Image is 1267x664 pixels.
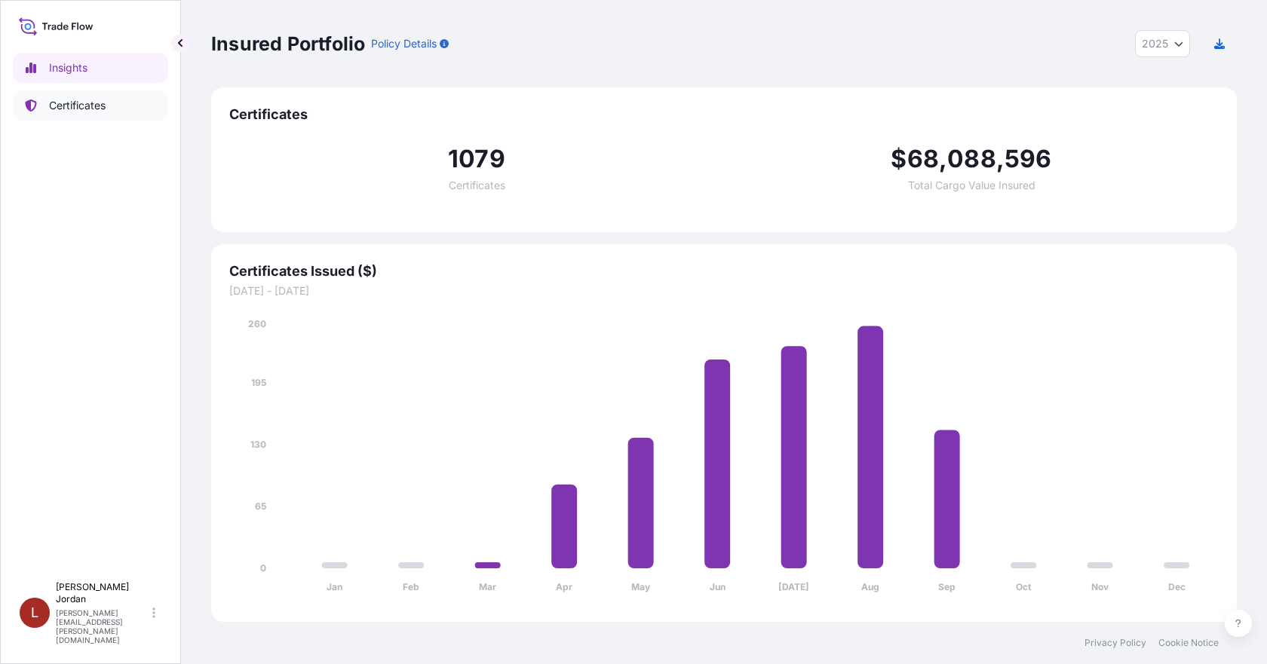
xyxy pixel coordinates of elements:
[891,147,907,171] span: $
[255,500,266,512] tspan: 65
[1084,637,1146,649] a: Privacy Policy
[327,581,342,592] tspan: Jan
[449,180,505,191] span: Certificates
[1135,30,1190,57] button: Year Selector
[861,581,879,592] tspan: Aug
[229,106,1219,124] span: Certificates
[778,581,809,592] tspan: [DATE]
[1016,581,1032,592] tspan: Oct
[938,581,956,592] tspan: Sep
[1142,36,1168,51] span: 2025
[260,562,266,574] tspan: 0
[479,581,496,592] tspan: Mar
[49,60,87,75] p: Insights
[908,180,1035,191] span: Total Cargo Value Insured
[939,147,947,171] span: ,
[251,377,266,388] tspan: 195
[631,581,651,592] tspan: May
[1158,637,1219,649] a: Cookie Notice
[248,318,266,329] tspan: 260
[211,32,365,56] p: Insured Portfolio
[229,283,1219,298] span: [DATE] - [DATE]
[56,581,149,605] p: [PERSON_NAME] Jordan
[403,581,419,592] tspan: Feb
[710,581,726,592] tspan: Jun
[250,439,266,450] tspan: 130
[1091,581,1109,592] tspan: Nov
[1005,147,1052,171] span: 596
[31,605,38,620] span: L
[13,53,168,83] a: Insights
[56,608,149,644] p: [PERSON_NAME][EMAIL_ADDRESS][PERSON_NAME][DOMAIN_NAME]
[996,147,1005,171] span: ,
[1168,581,1186,592] tspan: Dec
[13,90,168,121] a: Certificates
[229,262,1219,280] span: Certificates Issued ($)
[49,98,106,113] p: Certificates
[907,147,939,171] span: 68
[448,147,505,171] span: 1079
[371,36,437,51] p: Policy Details
[947,147,996,171] span: 088
[556,581,572,592] tspan: Apr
